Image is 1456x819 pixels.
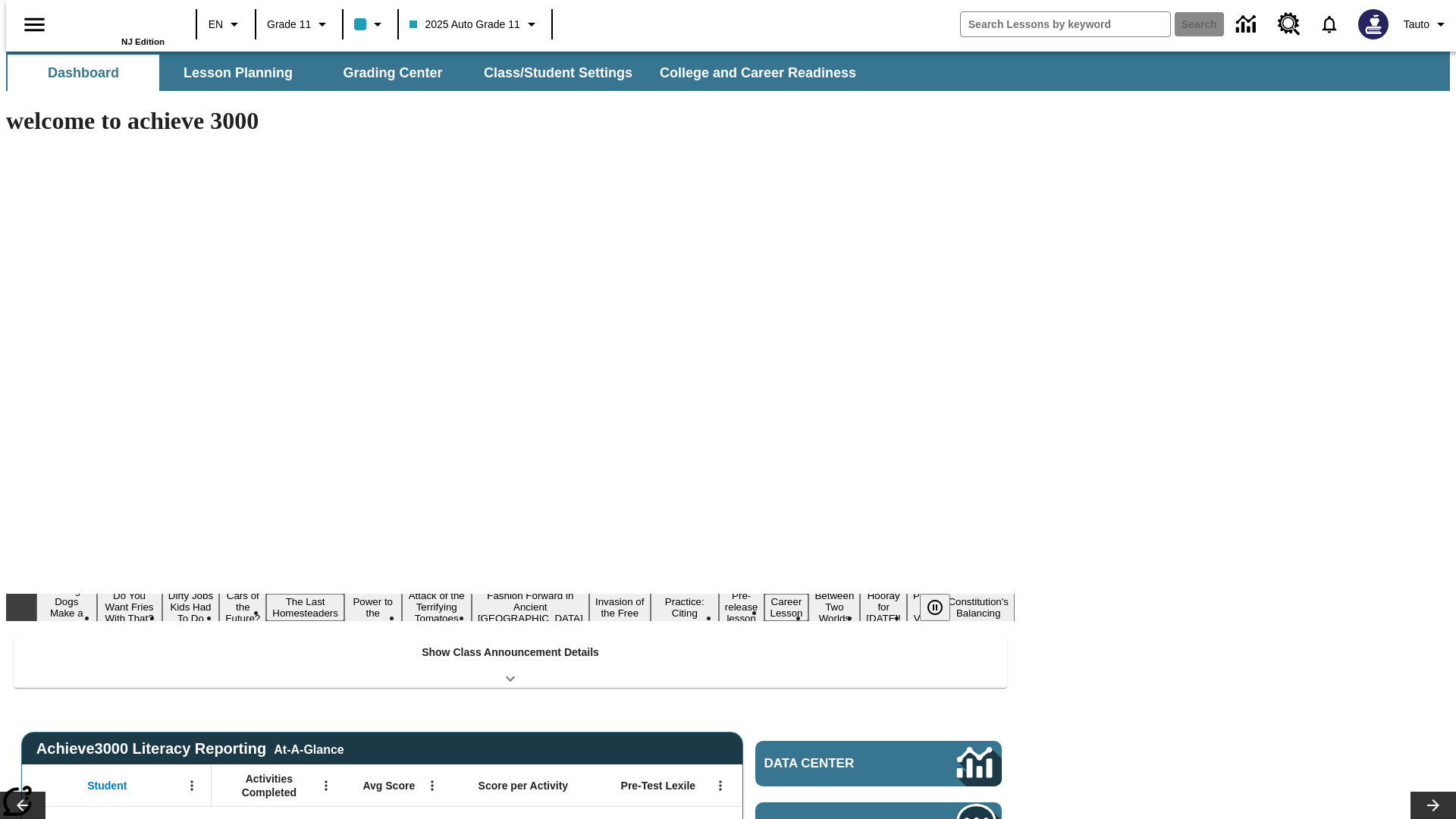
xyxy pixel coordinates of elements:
span: Achieve3000 Literacy Reporting [36,740,344,758]
button: Class/Student Settings [472,55,645,91]
button: Slide 13 Between Two Worlds [808,588,860,626]
button: Lesson carousel, Next [1410,792,1456,819]
input: search field [961,12,1170,36]
span: NJ Edition [121,37,165,46]
span: EN [209,17,223,33]
button: Grade: Grade 11, Select a grade [261,11,337,38]
button: Slide 3 Dirty Jobs Kids Had To Do [162,588,220,626]
button: Slide 1 Diving Dogs Make a Splash [36,582,97,632]
button: Open Menu [421,774,444,797]
button: Dashboard [8,55,159,91]
button: Open Menu [709,774,732,797]
a: Resource Center, Will open in new tab [1269,4,1310,45]
div: At-A-Glance [274,740,344,757]
span: 2025 Auto Grade 11 [409,17,519,33]
a: Home [66,7,165,37]
button: Slide 6 Solar Power to the People [344,582,402,632]
button: Slide 14 Hooray for Constitution Day! [860,588,907,626]
button: Open Menu [315,774,337,797]
div: SubNavbar [6,52,1450,91]
button: Slide 9 The Invasion of the Free CD [589,582,651,632]
button: Slide 5 The Last Homesteaders [266,594,344,621]
button: Slide 15 Point of View [907,588,942,626]
button: Slide 4 Cars of the Future? [219,588,266,626]
span: Avg Score [362,779,415,792]
span: Tauto [1404,17,1429,33]
button: Slide 11 Pre-release lesson [719,588,764,626]
button: Select a new avatar [1349,5,1398,44]
span: Pre-Test Lexile [621,779,696,792]
span: Activities Completed [219,772,319,799]
button: Open side menu [12,2,57,47]
span: Student [87,779,127,792]
div: Show Class Announcement Details [14,635,1007,688]
button: Lesson Planning [162,55,314,91]
button: Language: EN, Select a language [202,11,250,38]
a: Notifications [1310,5,1349,44]
div: Home [66,5,165,46]
p: Show Class Announcement Details [422,645,599,661]
h1: welcome to achieve 3000 [6,107,1015,135]
span: Grade 11 [267,17,311,33]
button: Slide 12 Career Lesson [764,594,809,621]
button: College and Career Readiness [648,55,868,91]
button: Slide 7 Attack of the Terrifying Tomatoes [402,588,472,626]
a: Data Center [1227,4,1269,45]
button: Slide 8 Fashion Forward in Ancient Rome [472,588,589,626]
button: Grading Center [317,55,469,91]
button: Pause [920,594,950,621]
button: Profile/Settings [1398,11,1456,38]
button: Class: 2025 Auto Grade 11, Select your class [403,11,546,38]
a: Data Center [755,741,1002,786]
img: Avatar [1358,9,1389,39]
button: Slide 2 Do You Want Fries With That? [97,588,162,626]
div: SubNavbar [6,55,870,91]
button: Class color is light blue. Change class color [348,11,393,38]
span: Score per Activity [479,779,569,792]
button: Slide 16 The Constitution's Balancing Act [942,582,1015,632]
div: Pause [920,594,965,621]
span: Data Center [764,756,906,771]
button: Open Menu [180,774,203,797]
button: Slide 10 Mixed Practice: Citing Evidence [651,582,719,632]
